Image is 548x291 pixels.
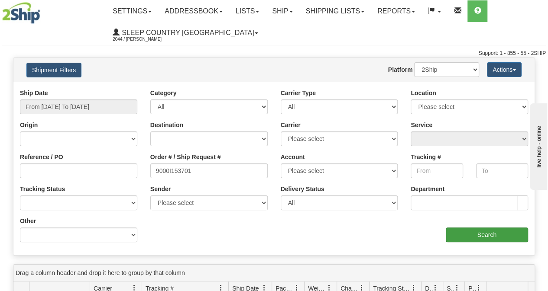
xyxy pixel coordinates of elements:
[20,121,38,129] label: Origin
[388,65,413,74] label: Platform
[476,163,528,178] input: To
[371,0,422,22] a: Reports
[20,217,36,225] label: Other
[411,163,463,178] input: From
[411,121,432,129] label: Service
[281,153,305,161] label: Account
[26,63,81,77] button: Shipment Filters
[120,29,254,36] span: Sleep Country [GEOGRAPHIC_DATA]
[528,101,547,189] iframe: chat widget
[411,89,436,97] label: Location
[150,121,183,129] label: Destination
[150,89,177,97] label: Category
[20,89,48,97] label: Ship Date
[266,0,299,22] a: Ship
[6,7,80,14] div: live help - online
[281,89,316,97] label: Carrier Type
[487,62,522,77] button: Actions
[20,185,65,193] label: Tracking Status
[106,22,265,44] a: Sleep Country [GEOGRAPHIC_DATA] 2044 / [PERSON_NAME]
[411,185,444,193] label: Department
[2,2,40,24] img: logo2044.jpg
[106,0,158,22] a: Settings
[113,35,178,44] span: 2044 / [PERSON_NAME]
[281,185,324,193] label: Delivery Status
[281,121,301,129] label: Carrier
[299,0,371,22] a: Shipping lists
[158,0,229,22] a: Addressbook
[411,153,441,161] label: Tracking #
[150,153,221,161] label: Order # / Ship Request #
[446,227,529,242] input: Search
[2,50,546,57] div: Support: 1 - 855 - 55 - 2SHIP
[150,185,171,193] label: Sender
[20,153,63,161] label: Reference / PO
[229,0,266,22] a: Lists
[13,265,535,281] div: grid grouping header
